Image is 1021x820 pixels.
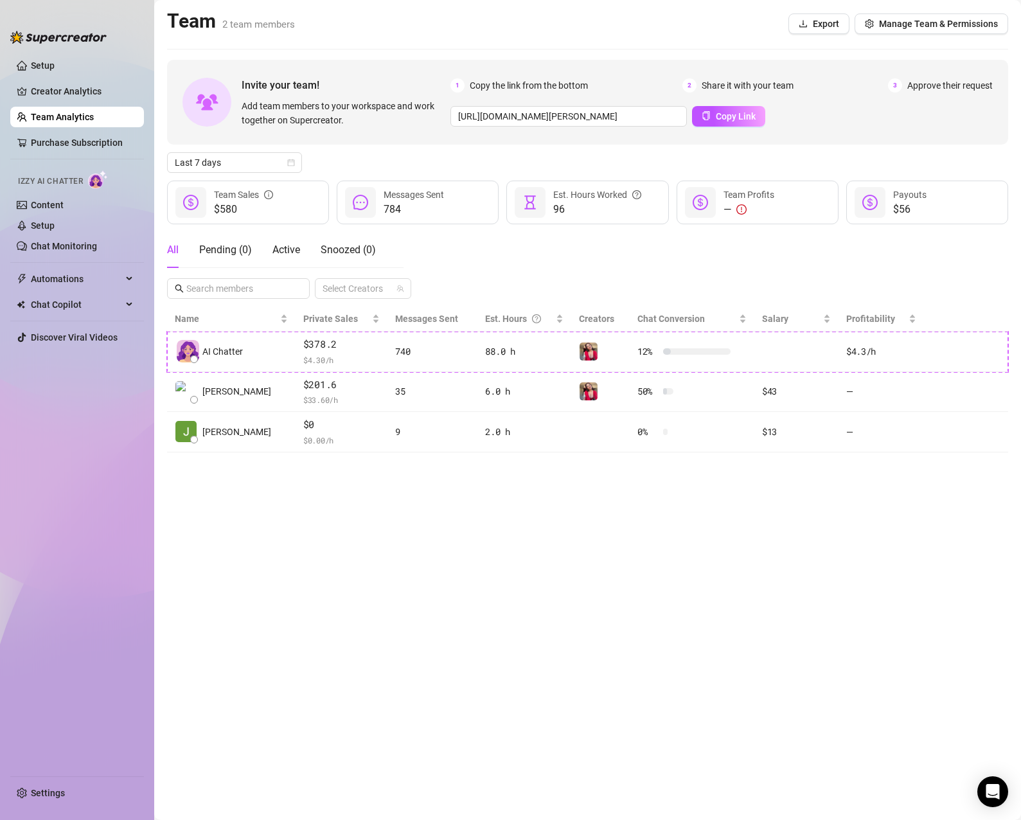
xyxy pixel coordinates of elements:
div: — [724,202,774,217]
div: 9 [395,425,470,439]
span: setting [865,19,874,28]
div: $43 [762,384,831,398]
span: dollar-circle [183,195,199,210]
span: Invite your team! [242,77,450,93]
span: calendar [287,159,295,166]
span: Approve their request [907,78,993,93]
span: Snoozed ( 0 ) [321,244,376,256]
button: Copy Link [692,106,765,127]
span: 784 [384,202,444,217]
h2: Team [167,9,295,33]
img: Jessica [175,421,197,442]
span: 0 % [637,425,658,439]
div: $13 [762,425,831,439]
div: 88.0 h [485,344,564,359]
div: 6.0 h [485,384,564,398]
th: Creators [571,307,630,332]
span: Messages Sent [384,190,444,200]
div: Pending ( 0 ) [199,242,252,258]
span: message [353,195,368,210]
img: Lhui Bernardo [175,381,197,402]
a: Purchase Subscription [31,138,123,148]
span: Share it with your team [702,78,794,93]
span: $ 4.30 /h [303,353,380,366]
span: exclamation-circle [736,204,747,215]
span: 3 [888,78,902,93]
span: Add team members to your workspace and work together on Supercreator. [242,99,445,127]
span: question-circle [532,312,541,326]
span: Private Sales [303,314,358,324]
td: — [839,372,924,413]
span: Team Profits [724,190,774,200]
a: Settings [31,788,65,798]
span: AI Chatter [202,344,243,359]
button: Export [788,13,849,34]
img: Chat Copilot [17,300,25,309]
div: 2.0 h [485,425,564,439]
a: Setup [31,60,55,71]
div: 35 [395,384,470,398]
span: [PERSON_NAME] [202,425,271,439]
a: Team Analytics [31,112,94,122]
span: Copy Link [716,111,756,121]
span: $56 [893,202,927,217]
div: Est. Hours [485,312,553,326]
span: dollar-circle [862,195,878,210]
span: Manage Team & Permissions [879,19,998,29]
img: logo-BBDzfeDw.svg [10,31,107,44]
a: Creator Analytics [31,81,134,102]
span: 96 [553,202,641,217]
img: izzy-ai-chatter-avatar-DDCN_rTZ.svg [177,340,199,362]
input: Search members [186,281,292,296]
img: AI Chatter [88,170,108,189]
span: Copy the link from the bottom [470,78,588,93]
span: $580 [214,202,273,217]
span: Name [175,312,278,326]
span: $ 0.00 /h [303,434,380,447]
span: Salary [762,314,788,324]
span: search [175,284,184,293]
span: $201.6 [303,377,380,393]
span: 2 team members [222,19,295,30]
span: $ 33.60 /h [303,393,380,406]
div: Open Intercom Messenger [977,776,1008,807]
span: dollar-circle [693,195,708,210]
span: Active [272,244,300,256]
div: All [167,242,179,258]
span: 12 % [637,344,658,359]
span: Chat Conversion [637,314,705,324]
a: Chat Monitoring [31,241,97,251]
span: 2 [682,78,697,93]
span: Automations [31,269,122,289]
div: Est. Hours Worked [553,188,641,202]
span: Payouts [893,190,927,200]
td: — [839,412,924,452]
span: Profitability [846,314,895,324]
span: 1 [450,78,465,93]
span: copy [702,111,711,120]
a: Discover Viral Videos [31,332,118,343]
img: Estefania [580,382,598,400]
span: $378.2 [303,337,380,352]
span: thunderbolt [17,274,27,284]
span: hourglass [522,195,538,210]
a: Setup [31,220,55,231]
a: Content [31,200,64,210]
span: $0 [303,417,380,432]
span: [PERSON_NAME] [202,384,271,398]
span: team [396,285,404,292]
button: Manage Team & Permissions [855,13,1008,34]
span: Last 7 days [175,153,294,172]
span: info-circle [264,188,273,202]
div: 740 [395,344,470,359]
span: Export [813,19,839,29]
th: Name [167,307,296,332]
img: Estefania [580,343,598,361]
div: $4.3 /h [846,344,916,359]
span: Messages Sent [395,314,458,324]
span: Izzy AI Chatter [18,175,83,188]
span: 50 % [637,384,658,398]
div: Team Sales [214,188,273,202]
span: download [799,19,808,28]
span: Chat Copilot [31,294,122,315]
